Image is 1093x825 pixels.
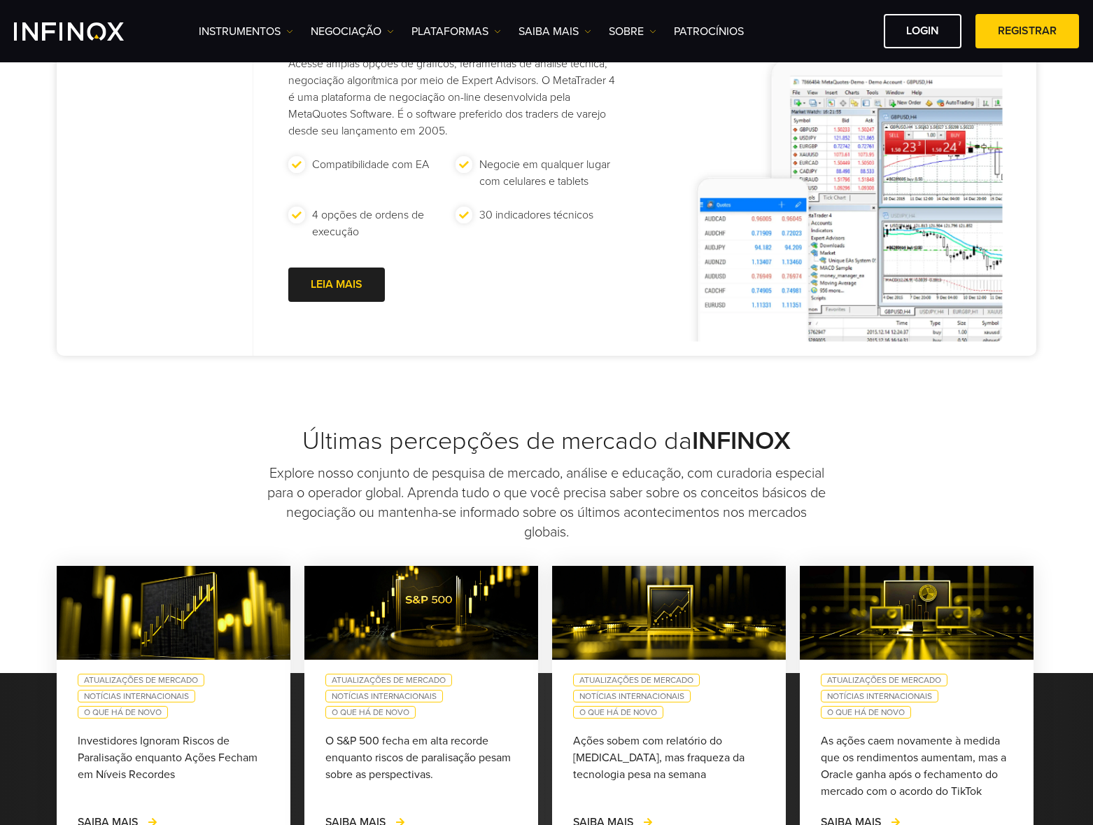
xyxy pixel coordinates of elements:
[884,14,961,48] a: Login
[265,464,828,542] p: Explore nosso conjunto de pesquisa de mercado, análise e educação, com curadoria especial para o ...
[78,674,204,686] a: Atualizações de mercado
[411,23,501,40] a: PLATAFORMAS
[519,23,591,40] a: Saiba mais
[821,690,938,702] a: Notícias internacionais
[78,706,168,719] a: O que há de novo
[821,706,911,719] a: O que há de novo
[573,690,691,702] a: Notícias internacionais
[78,690,195,702] a: Notícias internacionais
[479,156,616,190] p: Negocie em qualquer lugar com celulares e tablets
[312,156,429,173] p: Compatibilidade com EA
[325,706,416,719] a: O que há de novo
[573,733,765,800] div: Ações sobem com relatório do [MEDICAL_DATA], mas fraqueza da tecnologia pesa na semana
[975,14,1079,48] a: Registrar
[288,268,385,302] a: LEIA MAIS
[821,733,1013,800] div: As ações caem novamente à medida que os rendimentos aumentam, mas a Oracle ganha após o fechament...
[78,733,269,800] div: Investidores Ignoram Riscos de Paralisação enquanto Ações Fecham em Níveis Recordes
[609,23,656,40] a: SOBRE
[674,23,744,40] a: Patrocínios
[573,706,663,719] a: O que há de novo
[312,207,449,240] p: 4 opções de ordens de execução
[57,426,1036,457] h2: Últimas percepções de mercado da
[325,690,443,702] a: Notícias internacionais
[325,674,452,686] a: Atualizações de mercado
[288,39,622,139] p: Negocie uma variedade de ativos na plataforma de negociação MT4. Acesse amplas opções de gráficos...
[14,22,157,41] a: INFINOX Logo
[692,426,791,456] strong: INFINOX
[479,207,593,223] p: 30 indicadores técnicos
[199,23,293,40] a: Instrumentos
[311,23,394,40] a: NEGOCIAÇÃO
[573,674,700,686] a: Atualizações de mercado
[821,674,947,686] a: Atualizações de mercado
[325,733,517,800] div: O S&P 500 fecha em alta recorde enquanto riscos de paralisação pesam sobre as perspectivas.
